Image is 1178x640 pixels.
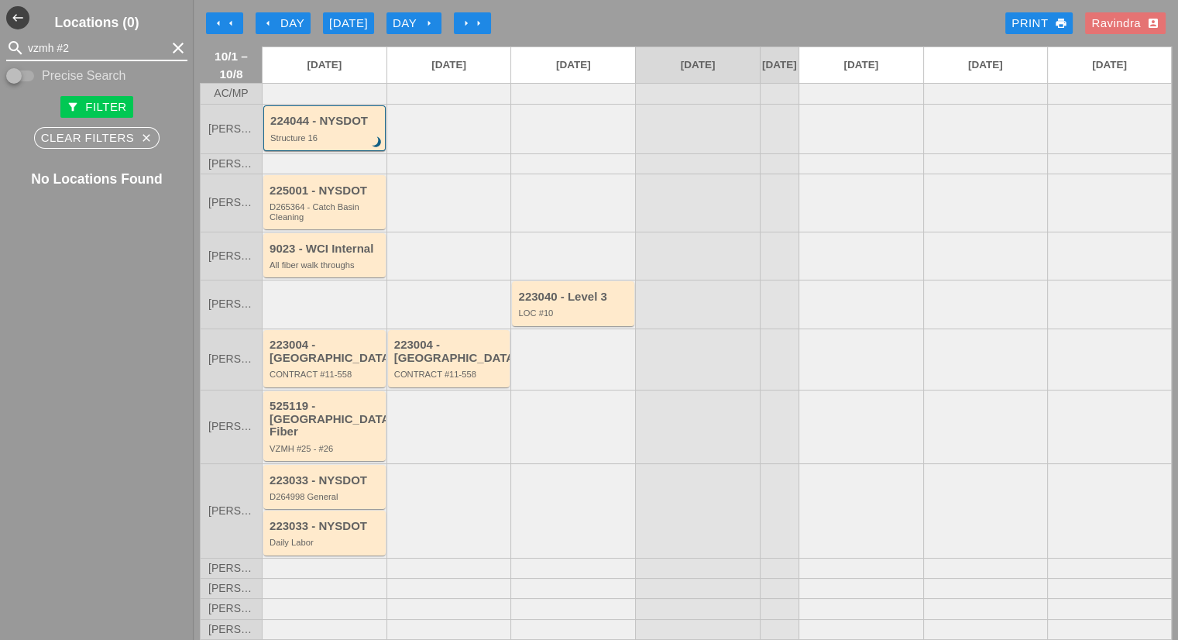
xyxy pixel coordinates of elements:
div: 225001 - NYSDOT [270,184,382,198]
i: filter_alt [67,101,79,113]
span: [PERSON_NAME] [208,563,254,574]
span: [PERSON_NAME] [208,583,254,594]
button: Day [386,12,441,34]
i: print [1054,17,1066,29]
div: Structure 16 [270,133,381,143]
div: 223040 - Level 3 [518,291,630,304]
div: 223033 - NYSDOT [270,520,382,533]
div: D265364 - Catch Basin Cleaning [270,202,382,222]
button: Move Ahead 1 Week [454,12,491,34]
div: CONTRACT #11-558 [270,370,382,379]
div: Daily Labor [270,538,382,547]
a: [DATE] [387,47,511,83]
h3: No Locations Found [19,169,175,189]
i: arrow_right [472,17,485,29]
button: Clear Filters [34,127,160,149]
i: close [140,132,153,144]
div: 223033 - NYSDOT [270,474,382,487]
a: [DATE] [636,47,760,83]
i: west [6,6,29,29]
button: Ravindra [1085,12,1166,34]
div: D264998 General [270,492,382,501]
a: [DATE] [1048,47,1171,83]
a: [DATE] [924,47,1048,83]
span: [PERSON_NAME] [208,505,254,517]
span: [PERSON_NAME] [208,197,254,208]
div: 223004 - [GEOGRAPHIC_DATA] [270,339,382,364]
div: 525119 - [GEOGRAPHIC_DATA] Fiber [270,400,382,439]
i: search [6,39,25,57]
span: [PERSON_NAME] [208,353,254,365]
div: All fiber walk throughs [270,260,382,270]
a: [DATE] [263,47,386,83]
div: 9023 - WCI Internal [270,243,382,256]
span: [PERSON_NAME] [208,250,254,262]
div: 224044 - NYSDOT [270,115,381,128]
a: Print [1005,12,1073,34]
div: LOC #10 [518,308,630,318]
div: Ravindra [1091,15,1159,33]
span: AC/MP [214,88,248,99]
span: [PERSON_NAME] [208,298,254,310]
i: brightness_3 [369,134,386,151]
div: Clear Filters [41,129,153,147]
span: [PERSON_NAME] [208,123,254,135]
span: [PERSON_NAME] [208,603,254,614]
span: [PERSON_NAME] [208,158,254,170]
div: Enable Precise search to match search terms exactly. [6,67,187,85]
div: Print [1011,15,1066,33]
div: CONTRACT #11-558 [394,370,507,379]
div: Filter [67,98,126,116]
i: arrow_left [262,17,274,29]
i: arrow_right [423,17,435,29]
div: 223004 - [GEOGRAPHIC_DATA] [394,339,507,364]
i: arrow_left [225,17,237,29]
span: [PERSON_NAME] [208,421,254,432]
a: [DATE] [511,47,635,83]
div: Day [393,15,435,33]
i: arrow_left [212,17,225,29]
input: Search [28,36,166,60]
span: 10/1 – 10/8 [208,47,254,83]
i: account_box [1147,17,1159,29]
span: [PERSON_NAME] [208,624,254,635]
button: Day [256,12,311,34]
div: Day [262,15,304,33]
a: [DATE] [761,47,798,83]
label: Precise Search [42,68,126,84]
i: clear [169,39,187,57]
div: [DATE] [329,15,368,33]
button: Shrink Sidebar [6,6,29,29]
div: VZMH #25 - #26 [270,444,382,453]
button: Move Back 1 Week [206,12,243,34]
button: [DATE] [323,12,374,34]
button: Filter [60,96,132,118]
i: arrow_right [460,17,472,29]
a: [DATE] [799,47,923,83]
